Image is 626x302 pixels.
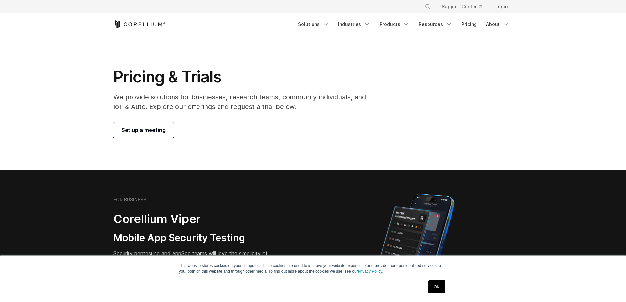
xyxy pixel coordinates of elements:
a: Login [490,1,513,12]
a: Products [376,18,413,30]
a: Privacy Policy. [358,269,383,274]
a: Support Center [436,1,487,12]
p: This website stores cookies on your computer. These cookies are used to improve your website expe... [179,263,447,274]
a: Set up a meeting [113,122,174,138]
h3: Mobile App Security Testing [113,232,282,244]
h2: Corellium Viper [113,212,282,226]
a: Solutions [294,18,333,30]
div: Navigation Menu [417,1,513,12]
a: About [482,18,513,30]
a: Industries [334,18,374,30]
a: OK [428,280,445,293]
div: Navigation Menu [294,18,513,30]
a: Corellium Home [113,20,166,28]
a: Pricing [457,18,481,30]
button: Search [422,1,434,12]
a: Resources [415,18,456,30]
p: We provide solutions for businesses, research teams, community individuals, and IoT & Auto. Explo... [113,92,375,112]
span: Set up a meeting [121,126,166,134]
h6: FOR BUSINESS [113,197,146,203]
h1: Pricing & Trials [113,67,375,87]
p: Security pentesting and AppSec teams will love the simplicity of automated report generation comb... [113,249,282,273]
